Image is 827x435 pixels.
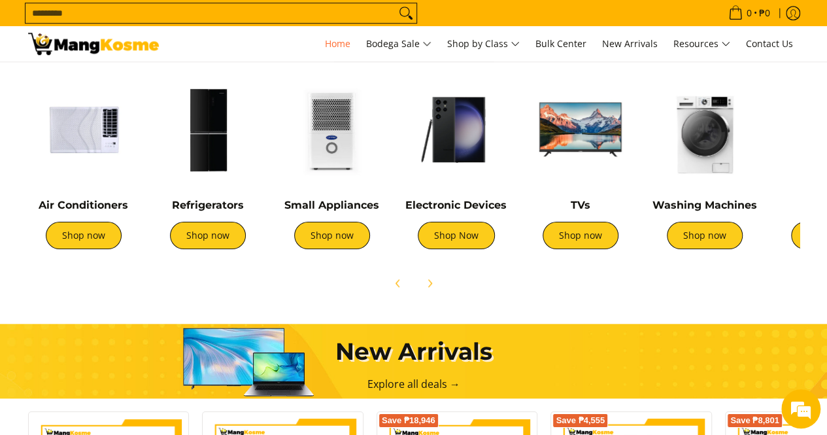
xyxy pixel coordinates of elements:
img: Washing Machines [649,74,760,185]
a: Contact Us [739,26,800,61]
a: Shop now [170,222,246,249]
img: Electronic Devices [401,74,512,185]
a: Washing Machines [652,199,757,211]
span: 0 [745,9,754,18]
a: Air Conditioners [39,199,128,211]
a: Shop now [294,222,370,249]
a: Shop by Class [441,26,526,61]
a: Shop now [46,222,122,249]
img: Refrigerators [152,74,263,185]
a: New Arrivals [596,26,664,61]
textarea: Type your message and hit 'Enter' [7,293,249,339]
img: Small Appliances [277,74,388,185]
a: Home [318,26,357,61]
div: Minimize live chat window [214,7,246,38]
a: Explore all deals → [367,377,460,391]
div: Chat with us now [68,73,220,90]
a: Resources [667,26,737,61]
button: Search [396,3,416,23]
a: Shop now [667,222,743,249]
span: Bodega Sale [366,36,431,52]
span: Resources [673,36,730,52]
a: Shop Now [418,222,495,249]
img: TVs [525,74,636,185]
button: Previous [384,269,413,298]
a: Electronic Devices [405,199,507,211]
span: Save ₱8,801 [730,417,779,425]
a: Small Appliances [284,199,379,211]
span: Bulk Center [535,37,586,50]
span: Save ₱4,555 [556,417,605,425]
a: Shop now [543,222,618,249]
nav: Main Menu [172,26,800,61]
span: ₱0 [757,9,772,18]
span: New Arrivals [602,37,658,50]
button: Next [415,269,444,298]
a: TVs [571,199,590,211]
a: Bulk Center [529,26,593,61]
span: Shop by Class [447,36,520,52]
img: Mang Kosme: Your Home Appliances Warehouse Sale Partner! [28,33,159,55]
a: Refrigerators [172,199,244,211]
span: Save ₱18,946 [382,417,435,425]
span: We're online! [76,133,180,265]
span: Contact Us [746,37,793,50]
img: Air Conditioners [28,74,139,185]
span: Home [325,37,350,50]
a: Bodega Sale [360,26,438,61]
span: • [724,6,774,20]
